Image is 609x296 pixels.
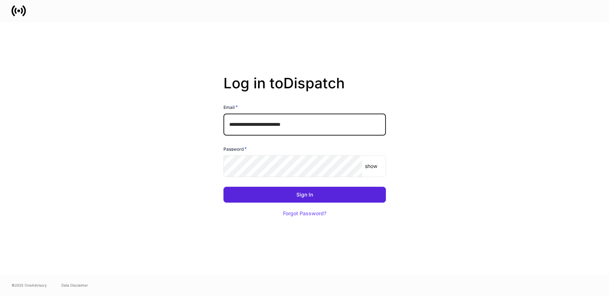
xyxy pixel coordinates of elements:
[223,187,386,203] button: Sign In
[61,282,88,288] a: Data Disclaimer
[223,75,386,103] h2: Log in to Dispatch
[223,145,247,153] h6: Password
[12,282,47,288] span: © 2025 OneAdvisory
[274,206,335,221] button: Forgot Password?
[296,192,313,197] div: Sign In
[223,103,238,111] h6: Email
[283,211,326,216] div: Forgot Password?
[365,163,377,170] p: show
